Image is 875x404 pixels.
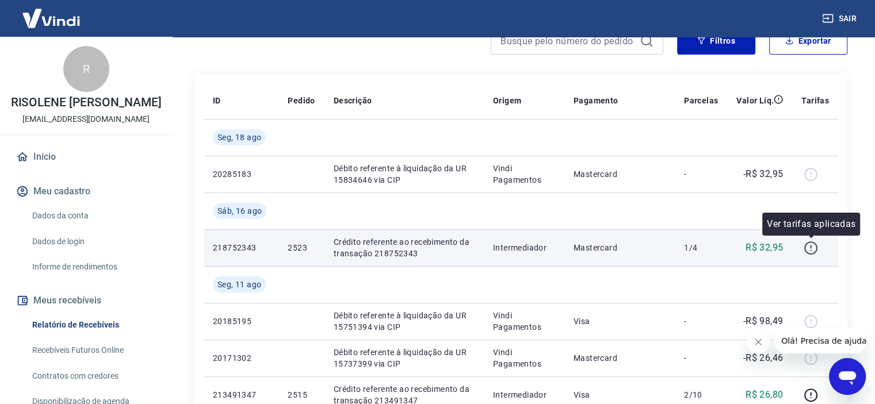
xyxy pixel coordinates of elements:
span: Olá! Precisa de ajuda? [7,8,97,17]
p: -R$ 98,49 [743,314,784,328]
p: Vindi Pagamentos [493,310,555,333]
p: Origem [493,95,521,106]
button: Meus recebíveis [14,288,158,313]
p: Visa [574,389,666,401]
p: Parcelas [684,95,718,106]
a: Dados de login [28,230,158,253]
p: Débito referente à liquidação da UR 15751394 via CIP [334,310,475,333]
p: Crédito referente ao recebimento da transação 218752343 [334,236,475,259]
p: 20185195 [213,315,269,327]
p: 20285183 [213,168,269,180]
img: Vindi [14,1,89,36]
p: Débito referente à liquidação da UR 15737399 via CIP [334,347,475,370]
p: Vindi Pagamentos [493,163,555,186]
p: Intermediador [493,389,555,401]
button: Exportar [769,27,847,55]
p: Intermediador [493,242,555,253]
p: Vindi Pagamentos [493,347,555,370]
p: - [684,315,718,327]
p: Descrição [334,95,372,106]
p: 20171302 [213,352,269,364]
a: Início [14,144,158,170]
span: Sáb, 16 ago [217,205,262,217]
p: RISOLENE [PERSON_NAME] [11,97,162,109]
button: Sair [820,8,861,29]
p: Ver tarifas aplicadas [767,217,855,231]
iframe: Mensagem da empresa [774,328,866,353]
button: Meu cadastro [14,179,158,204]
p: Débito referente à liquidação da UR 15834646 via CIP [334,163,475,186]
p: - [684,168,718,180]
p: 213491347 [213,389,269,401]
a: Contratos com credores [28,364,158,388]
p: Mastercard [574,352,666,364]
p: Visa [574,315,666,327]
span: Seg, 11 ago [217,279,261,290]
a: Dados da conta [28,204,158,228]
p: R$ 26,80 [746,388,783,402]
p: Mastercard [574,168,666,180]
p: Pedido [288,95,315,106]
p: -R$ 32,95 [743,167,784,181]
p: 218752343 [213,242,269,253]
p: Valor Líq. [736,95,774,106]
p: 2515 [288,389,315,401]
p: - [684,352,718,364]
p: R$ 32,95 [746,241,783,255]
iframe: Fechar mensagem [747,330,770,353]
div: R [63,46,109,92]
p: Pagamento [574,95,618,106]
a: Informe de rendimentos [28,255,158,279]
a: Relatório de Recebíveis [28,313,158,337]
a: Recebíveis Futuros Online [28,338,158,362]
p: 2/10 [684,389,718,401]
p: ID [213,95,221,106]
iframe: Botão para abrir a janela de mensagens [829,358,866,395]
p: Tarifas [801,95,829,106]
input: Busque pelo número do pedido [500,32,635,49]
button: Filtros [677,27,755,55]
p: 2523 [288,242,315,253]
p: 1/4 [684,242,718,253]
p: -R$ 26,46 [743,351,784,365]
p: Mastercard [574,242,666,253]
span: Seg, 18 ago [217,132,261,143]
p: [EMAIL_ADDRESS][DOMAIN_NAME] [22,113,150,125]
